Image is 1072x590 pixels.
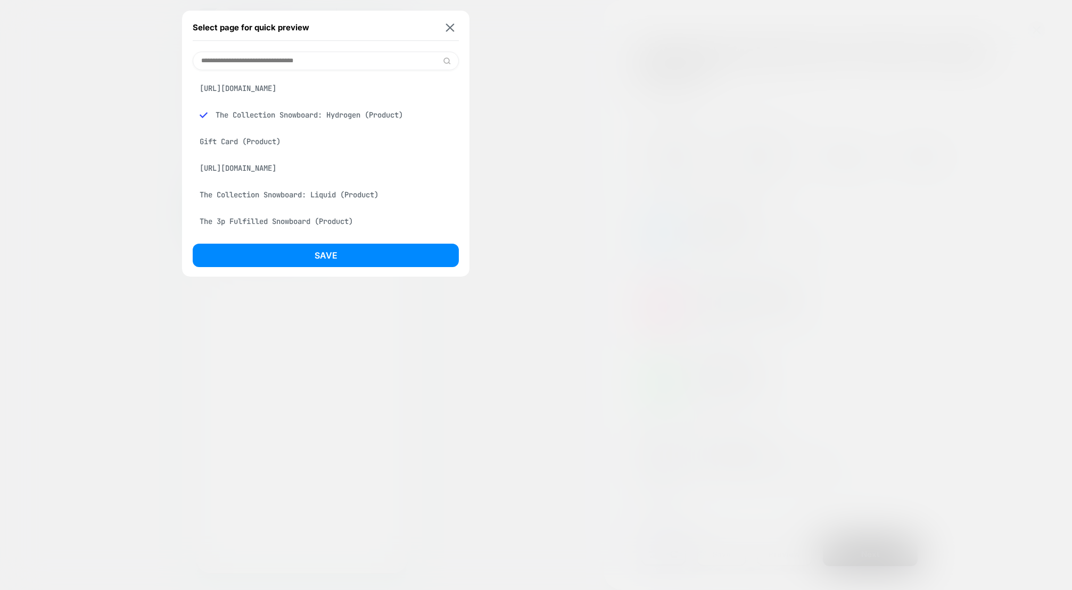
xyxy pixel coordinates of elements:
[193,22,309,32] span: Select page for quick preview
[11,43,168,69] b: visually-demo-store
[11,110,89,122] label: Enter store password
[11,163,63,191] button: Enter
[446,23,455,31] img: close
[11,69,200,93] p: This store is password protected. Use the password to enter the store.
[103,217,144,227] a: Log in here
[443,57,451,65] img: edit
[200,111,208,119] img: blue checkmark
[193,131,459,152] div: Gift Card (Product)
[193,244,459,267] button: Save
[11,217,144,227] span: Are you the store owner?
[193,211,459,231] div: The 3p Fulfilled Snowboard (Product)
[193,185,459,205] div: The Collection Snowboard: Liquid (Product)
[193,105,459,125] div: The Collection Snowboard: Hydrogen (Product)
[193,158,459,178] div: [URL][DOMAIN_NAME]
[193,78,459,98] div: [URL][DOMAIN_NAME]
